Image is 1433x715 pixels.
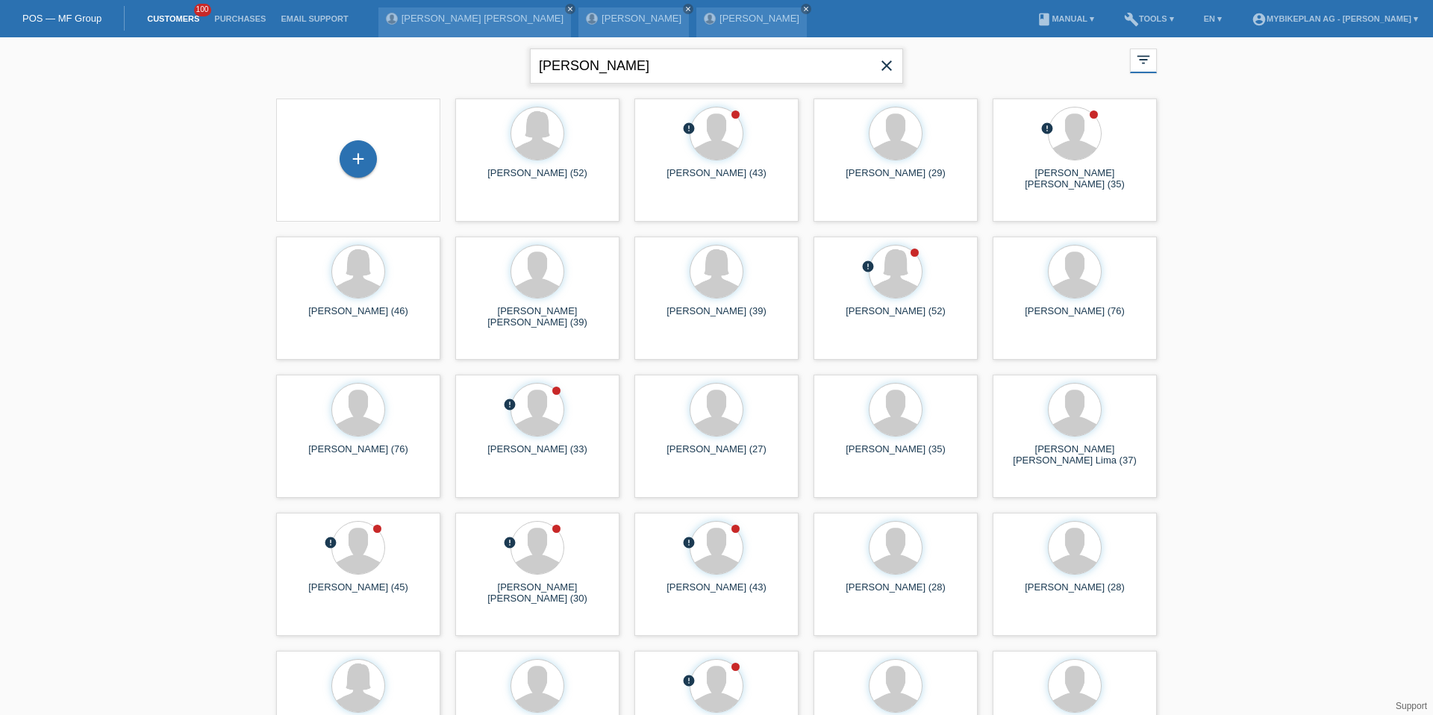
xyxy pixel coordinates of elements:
i: error [682,122,696,135]
div: [PERSON_NAME] (33) [467,443,608,467]
div: [PERSON_NAME] (52) [467,167,608,191]
i: error [324,536,337,549]
div: [PERSON_NAME] (28) [825,581,966,605]
i: error [861,260,875,273]
div: [PERSON_NAME] (46) [288,305,428,329]
div: [PERSON_NAME] (76) [288,443,428,467]
div: [PERSON_NAME] (29) [825,167,966,191]
div: [PERSON_NAME] (45) [288,581,428,605]
i: error [682,674,696,687]
i: close [566,5,574,13]
div: [PERSON_NAME] (43) [646,167,787,191]
a: Purchases [207,14,273,23]
div: [PERSON_NAME] (28) [1005,581,1145,605]
a: bookManual ▾ [1029,14,1102,23]
div: unconfirmed, pending [324,536,337,552]
div: unconfirmed, pending [503,536,516,552]
i: close [878,57,896,75]
a: buildTools ▾ [1117,14,1181,23]
i: book [1037,12,1052,27]
a: Email Support [273,14,355,23]
div: [PERSON_NAME] (52) [825,305,966,329]
div: [PERSON_NAME] (39) [646,305,787,329]
a: [PERSON_NAME] [602,13,681,24]
a: [PERSON_NAME] [PERSON_NAME] [402,13,563,24]
a: account_circleMybikeplan AG - [PERSON_NAME] ▾ [1244,14,1426,23]
div: [PERSON_NAME] [PERSON_NAME] Lima (37) [1005,443,1145,467]
div: Add customer [340,146,376,172]
i: error [682,536,696,549]
a: Customers [140,14,207,23]
div: [PERSON_NAME] [PERSON_NAME] (35) [1005,167,1145,191]
div: [PERSON_NAME] [PERSON_NAME] (30) [467,581,608,605]
div: unconfirmed, pending [861,260,875,275]
i: build [1124,12,1139,27]
a: Support [1396,701,1427,711]
span: 100 [194,4,212,16]
i: error [1040,122,1054,135]
div: [PERSON_NAME] (76) [1005,305,1145,329]
a: [PERSON_NAME] [719,13,799,24]
div: [PERSON_NAME] (43) [646,581,787,605]
a: close [565,4,575,14]
div: unconfirmed, pending [682,122,696,137]
i: error [503,398,516,411]
input: Search... [530,49,903,84]
div: [PERSON_NAME] (27) [646,443,787,467]
a: POS — MF Group [22,13,102,24]
i: close [684,5,692,13]
div: unconfirmed, pending [503,398,516,413]
i: close [802,5,810,13]
div: [PERSON_NAME] [PERSON_NAME] (39) [467,305,608,329]
div: unconfirmed, pending [682,536,696,552]
a: close [683,4,693,14]
a: EN ▾ [1196,14,1229,23]
i: error [503,536,516,549]
div: unconfirmed, pending [682,674,696,690]
i: filter_list [1135,51,1152,68]
i: account_circle [1252,12,1267,27]
a: close [801,4,811,14]
div: unconfirmed, pending [1040,122,1054,137]
div: [PERSON_NAME] (35) [825,443,966,467]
